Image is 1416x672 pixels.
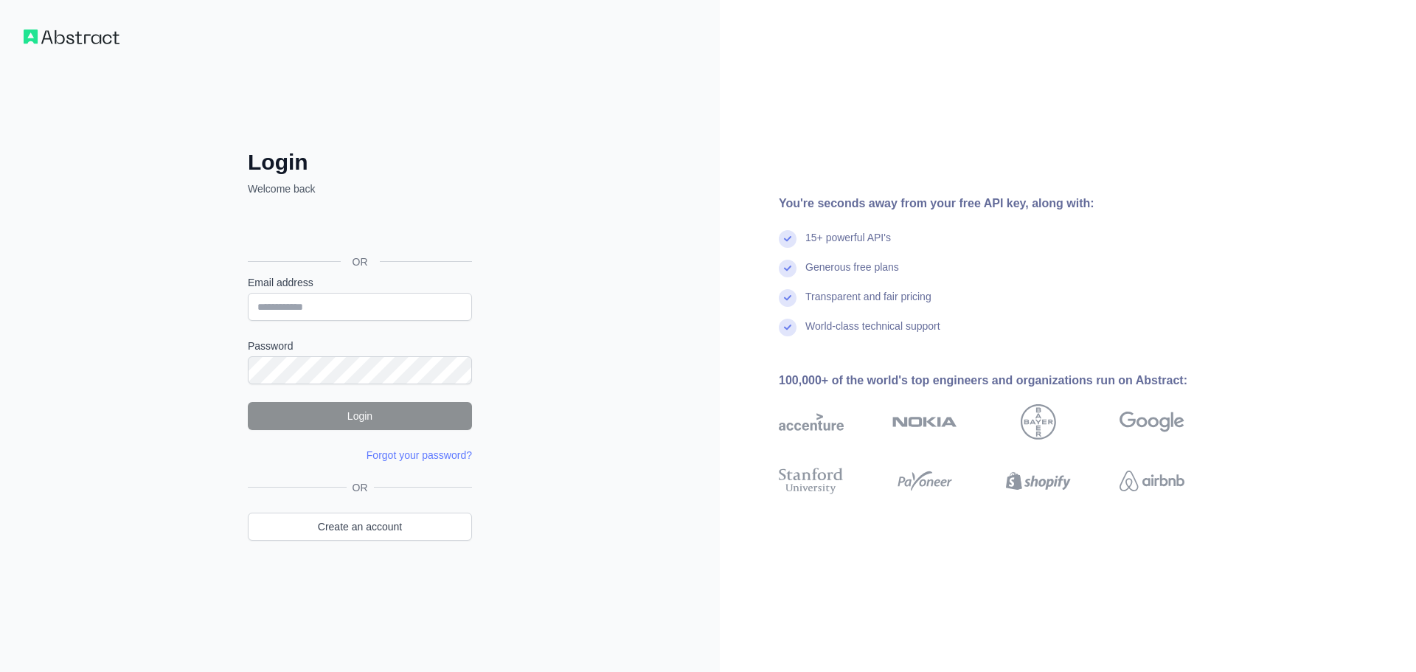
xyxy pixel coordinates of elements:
img: google [1120,404,1184,440]
img: accenture [779,404,844,440]
p: Welcome back [248,181,472,196]
img: check mark [779,230,796,248]
div: You're seconds away from your free API key, along with: [779,195,1232,212]
div: 100,000+ of the world's top engineers and organizations run on Abstract: [779,372,1232,389]
h2: Login [248,149,472,176]
img: check mark [779,289,796,307]
label: Email address [248,275,472,290]
img: shopify [1006,465,1071,497]
img: bayer [1021,404,1056,440]
div: 15+ powerful API's [805,230,891,260]
img: check mark [779,319,796,336]
img: payoneer [892,465,957,497]
div: Transparent and fair pricing [805,289,931,319]
div: Generous free plans [805,260,899,289]
div: World-class technical support [805,319,940,348]
img: Workflow [24,30,119,44]
a: Create an account [248,513,472,541]
img: nokia [892,404,957,440]
span: OR [347,480,374,495]
a: Forgot your password? [367,449,472,461]
img: check mark [779,260,796,277]
img: stanford university [779,465,844,497]
span: OR [341,254,380,269]
img: airbnb [1120,465,1184,497]
iframe: Sign in with Google Button [240,212,476,245]
button: Login [248,402,472,430]
label: Password [248,339,472,353]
